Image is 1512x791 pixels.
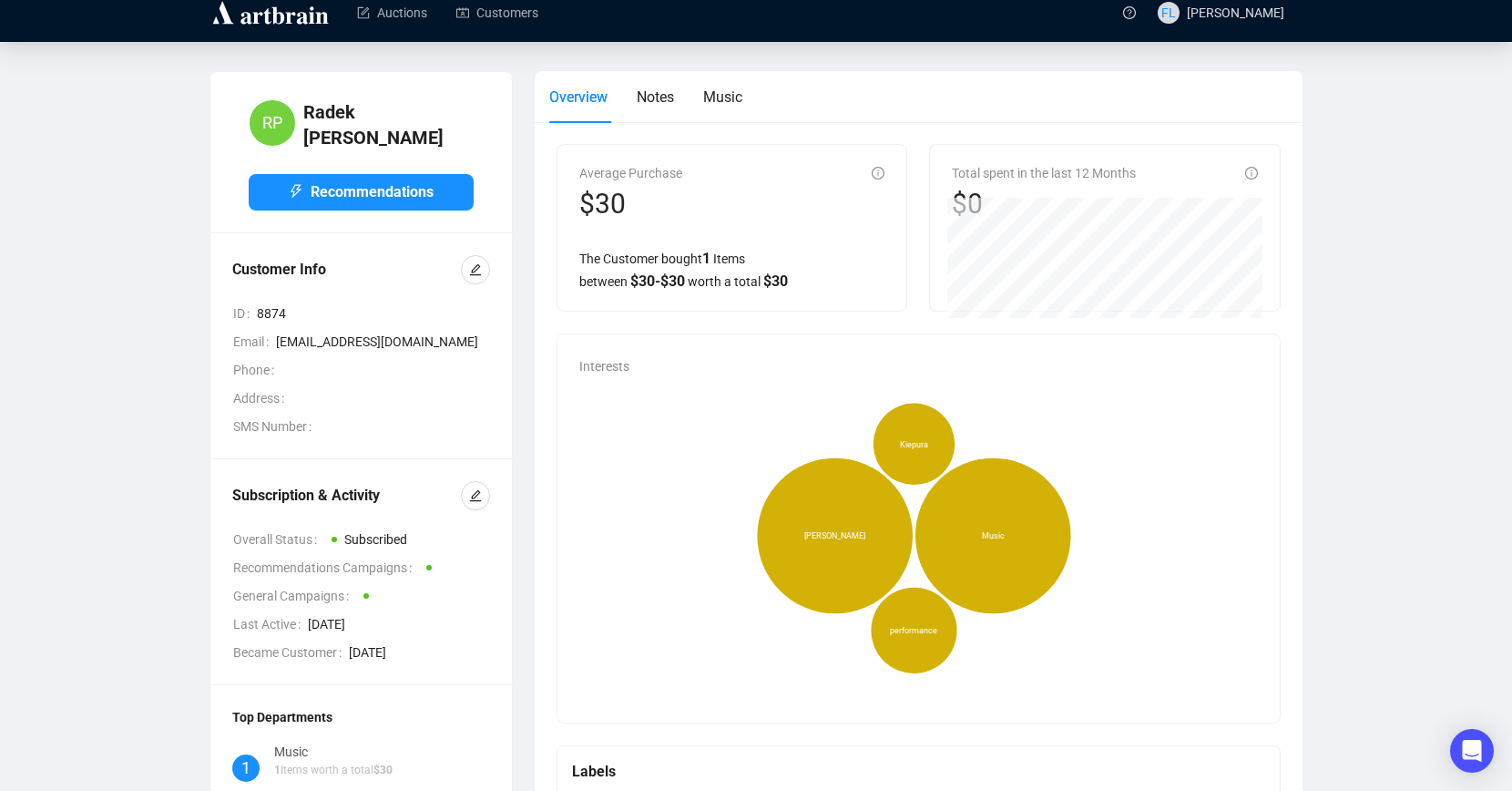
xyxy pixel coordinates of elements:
p: Items worth a total [274,762,393,779]
span: question-circle [1123,6,1136,19]
div: $0 [952,187,1136,221]
span: 1 [702,250,710,267]
div: $30 [579,187,682,221]
span: General Campaigns [233,586,356,606]
span: Interests [579,359,629,374]
span: RP [262,110,282,136]
button: Recommendations [249,174,474,211]
div: Customer Info [232,259,461,281]
span: performance [890,624,937,637]
span: Subscribed [344,532,407,547]
span: $ 30 - $ 30 [630,272,685,290]
span: Became Customer [233,642,349,663]
div: Top Departments [232,707,490,727]
span: Total spent in the last 12 Months [952,166,1136,180]
div: The Customer bought Items between worth a total [579,247,884,293]
span: Phone [233,360,281,380]
div: Open Intercom Messenger [1450,729,1494,773]
span: info-circle [872,167,884,180]
div: Subscription & Activity [232,485,461,507]
span: SMS Number [233,416,319,437]
span: Music [982,529,1005,542]
div: Music [274,742,393,762]
span: 1 [274,764,281,776]
span: $ 30 [373,764,393,776]
span: [PERSON_NAME] [804,529,865,542]
span: Recommendations [311,180,434,203]
span: Address [233,388,291,408]
div: Labels [572,760,1265,783]
span: Email [233,332,276,352]
span: Last Active [233,614,308,634]
span: [DATE] [349,642,490,663]
span: 8874 [257,303,490,324]
span: thunderbolt [289,184,303,199]
span: Kiepura [900,437,928,450]
span: Music [703,88,742,106]
span: Overview [549,88,608,106]
span: [PERSON_NAME] [1187,5,1284,20]
span: FL [1161,3,1176,23]
span: edit [469,489,482,502]
h4: Radek [PERSON_NAME] [303,99,474,150]
span: [DATE] [308,614,490,634]
span: 1 [241,755,250,781]
span: info-circle [1245,167,1258,180]
span: Notes [637,88,674,106]
span: $ 30 [763,272,788,290]
span: Overall Status [233,529,324,550]
span: Average Purchase [579,166,682,180]
span: [EMAIL_ADDRESS][DOMAIN_NAME] [276,332,490,352]
span: edit [469,263,482,276]
span: ID [233,303,257,324]
span: Recommendations Campaigns [233,558,419,578]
